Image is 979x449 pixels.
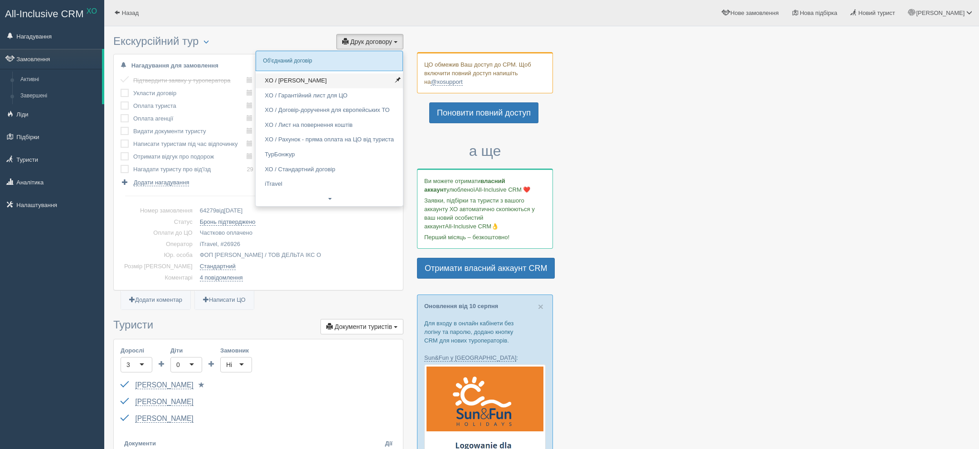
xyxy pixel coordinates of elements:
[220,346,252,355] label: Замовник
[429,102,538,123] a: Поновити повний доступ
[224,207,242,214] span: [DATE]
[424,233,546,241] p: Перший місяць – безкоштовно!
[334,323,392,330] span: Документи туристів
[133,150,247,163] td: Отримати відгук про подорож
[538,301,543,312] span: ×
[121,250,196,261] td: Юр. особа
[256,118,403,133] a: XO / Лист на повернення коштів
[133,125,247,138] td: Видати документи туристу
[256,162,403,177] a: ХО / Стандартний договір
[134,179,189,186] span: Додати нагадування
[121,239,196,250] td: Оператор
[800,10,838,16] span: Нова підбірка
[87,7,97,15] sup: XO
[256,88,403,103] a: XO / Гарантійний лист для ЦО
[133,163,247,176] td: Нагадати туристу про від'їзд
[16,72,102,88] a: Активні
[336,34,403,49] button: Друк договору
[200,218,256,226] a: Бронь підтверджено
[424,319,546,345] p: Для входу в онлайн кабінети без логіну та паролю, додано кнопку CRM для нових туроператорів.
[135,398,193,406] a: [PERSON_NAME]
[916,10,964,16] span: [PERSON_NAME]
[133,74,247,87] td: Підтвердити заявку у туроператора
[131,62,218,69] b: Нагадування для замовлення
[226,360,232,369] div: Ні
[16,88,102,104] a: Завершені
[196,227,396,239] td: Частково оплачено
[135,415,193,423] a: [PERSON_NAME]
[113,35,403,49] h3: Екскурсійний тур
[445,223,499,230] span: All-Inclusive CRM👌
[538,302,543,311] button: Close
[417,143,553,159] h3: а ще
[126,360,130,369] div: 3
[431,78,462,86] a: @xosupport
[858,10,895,16] span: Новий турист
[121,227,196,239] td: Оплати до ЦО
[121,217,196,228] td: Статус
[122,10,139,16] span: Назад
[5,8,84,19] span: All-Inclusive CRM
[200,263,236,270] a: Стандартний
[176,360,180,369] div: 0
[256,147,403,162] a: ТурБонжур
[196,250,396,261] td: ФОП [PERSON_NAME] / ТОВ ДЕЛЬТА ІКС О
[417,258,555,279] a: Отримати власний аккаунт CRM
[256,51,403,71] div: Об'єднаний договір
[133,138,247,150] td: Написати туристам під час відпочинку
[200,274,243,281] a: 4 повідомлення
[350,38,392,45] span: Друк договору
[121,261,196,272] td: Розмір [PERSON_NAME]
[121,346,152,355] label: Дорослі
[247,166,274,173] a: 29 серпня
[424,353,546,362] p: :
[417,52,553,93] div: ЦО обмежив Ваш доступ до СРМ. Щоб включити повний доступ напишіть на
[113,319,403,334] h3: Туристи
[424,303,498,309] a: Оновлення від 10 серпня
[731,10,779,16] span: Нове замовлення
[135,381,193,389] a: [PERSON_NAME]
[424,196,546,231] p: Заявки, підбірки та туристи з вашого аккаунту ХО автоматично скопіюються у ваш новий особистий ак...
[196,205,396,217] td: від
[256,73,403,88] a: XO / [PERSON_NAME]
[121,272,196,284] td: Коментарі
[256,177,403,192] a: iTravel
[0,0,104,25] a: All-Inclusive CRM XO
[224,241,240,247] span: 26926
[133,100,247,112] td: Оплата туриста
[475,186,530,193] span: All-Inclusive CRM ❤️
[195,291,254,309] a: Написати ЦО
[133,87,247,100] td: Укласти договір
[256,103,403,118] a: XO / Договір-доручення для європейських ТО
[133,112,247,125] td: Оплата агенції
[121,205,196,217] td: Номер замовлення
[121,178,189,187] a: Додати нагадування
[424,354,516,362] a: Sun&Fun у [GEOGRAPHIC_DATA]
[200,207,216,214] span: 64279
[256,132,403,147] a: XO / Рахунок - пряма оплата на ЦО від туриста
[170,346,202,355] label: Діти
[424,178,505,193] b: власний аккаунт
[121,291,190,309] a: Додати коментар
[196,239,396,250] td: iTravel, #
[320,319,403,334] button: Документи туристів
[424,177,546,194] p: Ви можете отримати улюбленої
